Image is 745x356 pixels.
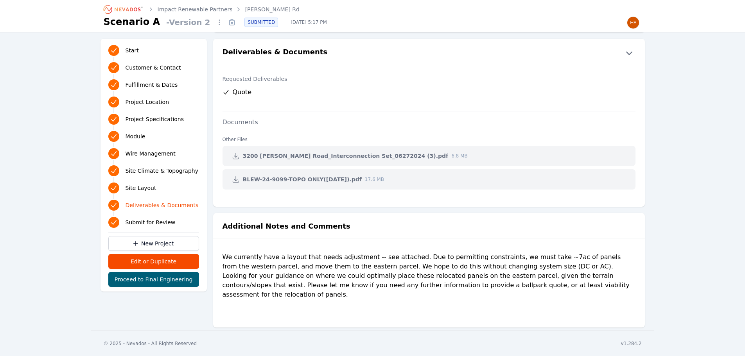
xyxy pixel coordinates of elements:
h2: Deliverables & Documents [223,47,328,59]
button: Proceed to Final Engineering [108,272,199,287]
a: Impact Renewable Partners [158,5,233,13]
div: We currently have a layout that needs adjustment -- see attached. Due to permitting constraints, ... [223,252,635,315]
h1: Scenario A [104,16,160,28]
span: Quote [233,88,252,97]
span: Site Layout [126,184,156,192]
nav: Progress [108,43,199,229]
span: 3200 [PERSON_NAME] Road_Interconnection Set_06272024 (3).pdf [243,152,449,160]
img: Henar Luque [627,16,639,29]
label: Requested Deliverables [223,75,635,83]
span: Customer & Contact [126,64,181,72]
dt: Other Files [223,130,635,143]
span: Module [126,132,145,140]
div: v1.284.2 [621,340,642,347]
span: Wire Management [126,150,176,157]
div: SUBMITTED [244,18,278,27]
label: Documents [213,118,267,126]
span: Submit for Review [126,218,176,226]
span: - Version 2 [163,17,213,28]
a: [PERSON_NAME] Rd [245,5,300,13]
span: Start [126,47,139,54]
h2: Additional Notes and Comments [223,221,350,232]
span: Site Climate & Topography [126,167,198,175]
span: [DATE] 5:17 PM [284,19,333,25]
button: Edit or Duplicate [108,254,199,269]
span: Project Specifications [126,115,184,123]
nav: Breadcrumb [104,3,300,16]
span: Deliverables & Documents [126,201,199,209]
span: 17.6 MB [365,176,384,182]
span: Fulfillment & Dates [126,81,178,89]
span: Project Location [126,98,169,106]
span: 6.8 MB [451,153,467,159]
button: Deliverables & Documents [213,47,645,59]
span: BLEW-24-9099-TOPO ONLY([DATE]).pdf [243,175,362,183]
div: © 2025 - Nevados - All Rights Reserved [104,340,197,347]
a: New Project [108,236,199,251]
